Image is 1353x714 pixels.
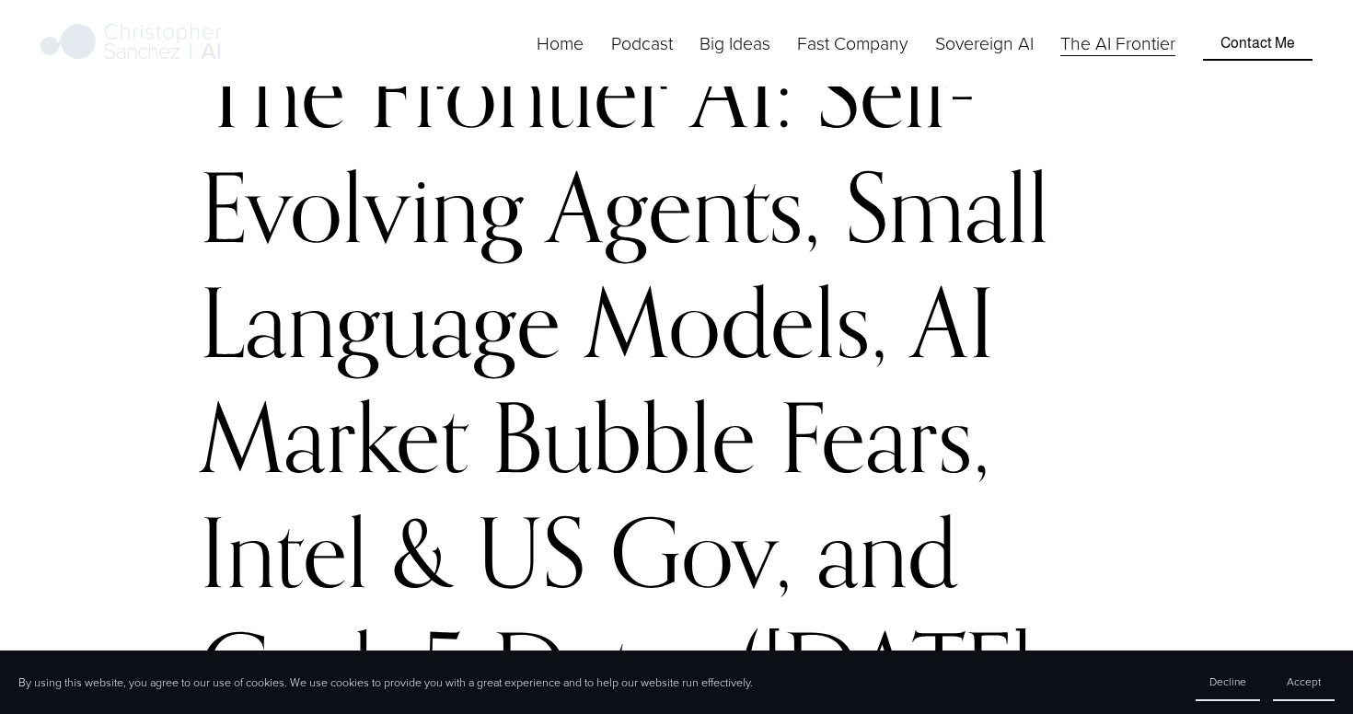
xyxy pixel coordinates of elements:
img: Christopher Sanchez | AI [40,20,222,66]
span: Accept [1287,674,1321,689]
button: Accept [1273,663,1335,701]
button: Decline [1196,663,1260,701]
a: Home [537,29,584,57]
a: folder dropdown [700,29,770,57]
a: Podcast [611,29,673,57]
a: The AI Frontier [1060,29,1175,57]
p: By using this website, you agree to our use of cookies. We use cookies to provide you with a grea... [18,674,753,690]
a: folder dropdown [797,29,908,57]
span: Big Ideas [700,30,770,55]
a: Contact Me [1203,26,1313,61]
a: Sovereign AI [935,29,1034,57]
span: Fast Company [797,30,908,55]
span: Decline [1209,674,1246,689]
